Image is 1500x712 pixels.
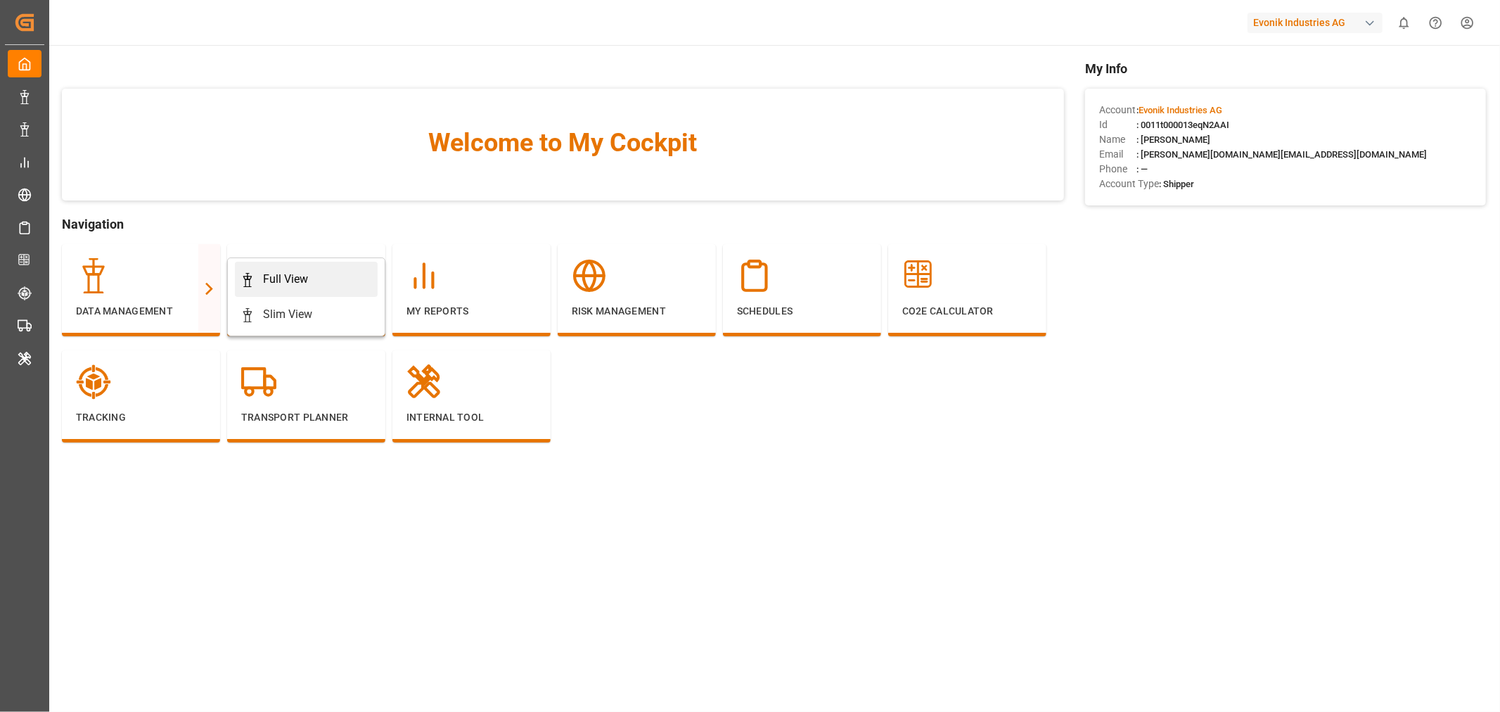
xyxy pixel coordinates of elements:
p: Transport Planner [241,410,371,425]
span: Name [1099,132,1136,147]
a: Slim View [235,297,378,332]
p: Tracking [76,410,206,425]
div: Full View [263,271,308,288]
span: My Info [1085,59,1486,78]
span: : [1136,105,1222,115]
p: Schedules [737,304,867,319]
span: : [PERSON_NAME] [1136,134,1210,145]
a: Full View [235,262,378,297]
div: Slim View [263,306,312,323]
button: show 0 new notifications [1388,7,1420,39]
span: Id [1099,117,1136,132]
span: Account [1099,103,1136,117]
p: CO2e Calculator [902,304,1032,319]
span: : Shipper [1159,179,1194,189]
span: : [PERSON_NAME][DOMAIN_NAME][EMAIL_ADDRESS][DOMAIN_NAME] [1136,149,1427,160]
span: Navigation [62,215,1064,234]
button: Help Center [1420,7,1451,39]
p: Data Management [76,304,206,319]
span: : — [1136,164,1148,174]
span: Email [1099,147,1136,162]
span: Phone [1099,162,1136,177]
span: Evonik Industries AG [1139,105,1222,115]
div: Evonik Industries AG [1248,13,1383,33]
button: Evonik Industries AG [1248,9,1388,36]
p: My Reports [406,304,537,319]
span: Account Type [1099,177,1159,191]
span: : 0011t000013eqN2AAI [1136,120,1229,130]
p: Internal Tool [406,410,537,425]
span: Welcome to My Cockpit [90,124,1036,162]
p: Risk Management [572,304,702,319]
